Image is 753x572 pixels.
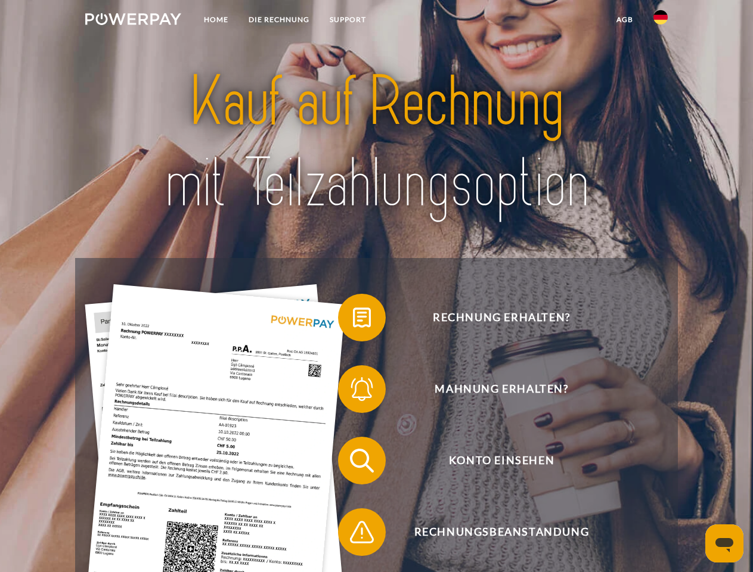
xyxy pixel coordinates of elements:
img: de [653,10,668,24]
button: Konto einsehen [338,437,648,484]
img: title-powerpay_de.svg [114,57,639,228]
span: Konto einsehen [355,437,647,484]
a: SUPPORT [320,9,376,30]
a: DIE RECHNUNG [238,9,320,30]
button: Rechnungsbeanstandung [338,508,648,556]
img: qb_warning.svg [347,517,377,547]
a: agb [606,9,643,30]
button: Rechnung erhalten? [338,294,648,341]
button: Mahnung erhalten? [338,365,648,413]
span: Rechnungsbeanstandung [355,508,647,556]
span: Mahnung erhalten? [355,365,647,413]
img: qb_bill.svg [347,303,377,332]
iframe: Schaltfläche zum Öffnen des Messaging-Fensters [705,524,743,562]
a: Home [194,9,238,30]
img: qb_search.svg [347,446,377,475]
span: Rechnung erhalten? [355,294,647,341]
img: logo-powerpay-white.svg [85,13,181,25]
img: qb_bell.svg [347,374,377,404]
